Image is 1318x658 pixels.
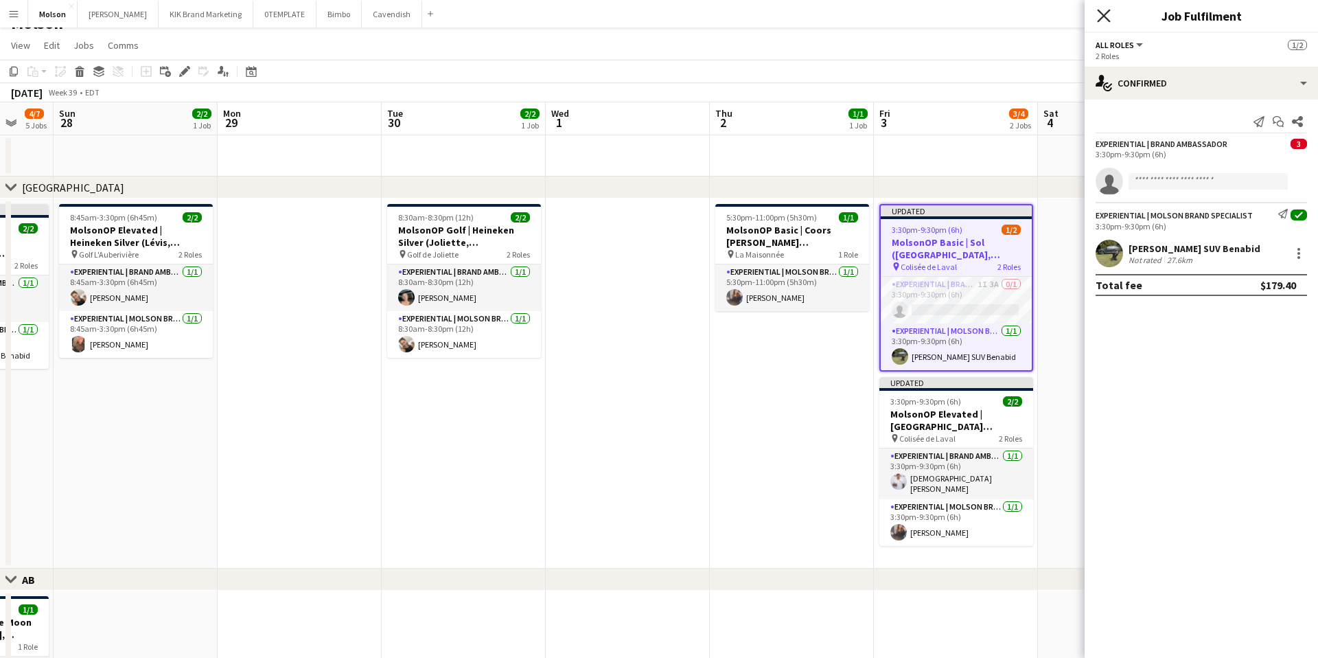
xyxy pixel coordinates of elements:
[726,212,817,223] span: 5:30pm-11:00pm (5h30m)
[385,115,403,131] span: 30
[715,204,869,311] app-job-card: 5:30pm-11:00pm (5h30m)1/1MolsonOP Basic | Coors [PERSON_NAME] ([GEOGRAPHIC_DATA], [GEOGRAPHIC_DAT...
[879,377,1033,546] app-job-card: Updated3:30pm-9:30pm (6h)2/2MolsonOP Elevated | [GEOGRAPHIC_DATA] ([GEOGRAPHIC_DATA], [GEOGRAPHIC...
[79,249,139,260] span: Golf L'Auberivière
[1096,139,1227,149] div: Experiential | Brand Ambassador
[879,408,1033,433] h3: MolsonOP Elevated | [GEOGRAPHIC_DATA] ([GEOGRAPHIC_DATA], [GEOGRAPHIC_DATA])
[511,212,530,223] span: 2/2
[1096,221,1307,231] div: 3:30pm-9:30pm (6h)
[68,36,100,54] a: Jobs
[849,120,867,131] div: 1 Job
[57,115,76,131] span: 28
[159,1,253,27] button: KIK Brand Marketing
[507,249,530,260] span: 2 Roles
[78,1,159,27] button: [PERSON_NAME]
[520,109,540,119] span: 2/2
[1096,51,1307,61] div: 2 Roles
[14,260,38,271] span: 2 Roles
[848,109,868,119] span: 1/1
[25,109,44,119] span: 4/7
[28,1,78,27] button: Molson
[1043,107,1059,120] span: Sat
[387,107,403,120] span: Tue
[19,223,38,234] span: 2/2
[398,212,474,223] span: 8:30am-8:30pm (12h)
[183,212,202,223] span: 2/2
[1002,225,1021,235] span: 1/2
[22,573,46,587] div: AB
[1096,149,1307,159] div: 3:30pm-9:30pm (6h)
[1096,40,1134,50] span: All roles
[59,264,213,311] app-card-role: Experiential | Brand Ambassador1/18:45am-3:30pm (6h45m)[PERSON_NAME]
[59,311,213,358] app-card-role: Experiential | Molson Brand Specialist1/18:45am-3:30pm (6h45m)[PERSON_NAME]
[877,115,890,131] span: 3
[18,642,38,652] span: 1 Role
[11,39,30,52] span: View
[70,212,157,223] span: 8:45am-3:30pm (6h45m)
[387,224,541,249] h3: MolsonOP Golf | Heineken Silver (Joliette, [GEOGRAPHIC_DATA])
[1010,120,1031,131] div: 2 Jobs
[881,324,1032,370] app-card-role: Experiential | Molson Brand Specialist1/13:30pm-9:30pm (6h)[PERSON_NAME] SUV Benabid
[316,1,362,27] button: Bimbo
[713,115,732,131] span: 2
[85,87,100,98] div: EDT
[997,262,1021,272] span: 2 Roles
[1003,396,1022,407] span: 2/2
[11,86,43,100] div: [DATE]
[1288,40,1307,50] span: 1/2
[192,109,211,119] span: 2/2
[1096,210,1253,220] div: Experiential | Molson Brand Specialist
[102,36,144,54] a: Comms
[59,224,213,249] h3: MolsonOP Elevated | Heineken Silver (Lévis, [GEOGRAPHIC_DATA])
[1085,7,1318,25] h3: Job Fulfilment
[735,249,784,260] span: La Maisonnée
[1164,255,1195,265] div: 27.6km
[44,39,60,52] span: Edit
[1041,115,1059,131] span: 4
[223,107,241,120] span: Mon
[45,87,80,98] span: Week 39
[178,249,202,260] span: 2 Roles
[1129,255,1164,265] div: Not rated
[892,225,962,235] span: 3:30pm-9:30pm (6h)
[879,204,1033,372] app-job-card: Updated3:30pm-9:30pm (6h)1/2MolsonOP Basic | Sol ([GEOGRAPHIC_DATA], [GEOGRAPHIC_DATA]) Colisée d...
[5,36,36,54] a: View
[881,277,1032,324] app-card-role: Experiential | Brand Ambassador1I3A0/13:30pm-9:30pm (6h)
[38,36,65,54] a: Edit
[551,107,569,120] span: Wed
[1129,242,1260,255] div: [PERSON_NAME] SUV Benabid
[22,181,124,194] div: [GEOGRAPHIC_DATA]
[1096,40,1145,50] button: All roles
[73,39,94,52] span: Jobs
[879,499,1033,546] app-card-role: Experiential | Molson Brand Specialist1/13:30pm-9:30pm (6h)[PERSON_NAME]
[521,120,539,131] div: 1 Job
[1096,278,1142,292] div: Total fee
[221,115,241,131] span: 29
[715,224,869,249] h3: MolsonOP Basic | Coors [PERSON_NAME] ([GEOGRAPHIC_DATA], [GEOGRAPHIC_DATA])
[1291,139,1307,149] span: 3
[108,39,139,52] span: Comms
[881,205,1032,216] div: Updated
[25,120,47,131] div: 5 Jobs
[879,377,1033,388] div: Updated
[549,115,569,131] span: 1
[879,107,890,120] span: Fri
[387,204,541,358] app-job-card: 8:30am-8:30pm (12h)2/2MolsonOP Golf | Heineken Silver (Joliette, [GEOGRAPHIC_DATA]) Golf de Jolie...
[715,107,732,120] span: Thu
[1009,109,1028,119] span: 3/4
[59,107,76,120] span: Sun
[890,396,961,407] span: 3:30pm-9:30pm (6h)
[59,204,213,358] app-job-card: 8:45am-3:30pm (6h45m)2/2MolsonOP Elevated | Heineken Silver (Lévis, [GEOGRAPHIC_DATA]) Golf L'Aub...
[715,264,869,311] app-card-role: Experiential | Molson Brand Specialist1/15:30pm-11:00pm (5h30m)[PERSON_NAME]
[407,249,459,260] span: Golf de Joliette
[999,433,1022,444] span: 2 Roles
[838,249,858,260] span: 1 Role
[1085,67,1318,100] div: Confirmed
[387,311,541,358] app-card-role: Experiential | Molson Brand Specialist1/18:30am-8:30pm (12h)[PERSON_NAME]
[19,604,38,615] span: 1/1
[362,1,422,27] button: Cavendish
